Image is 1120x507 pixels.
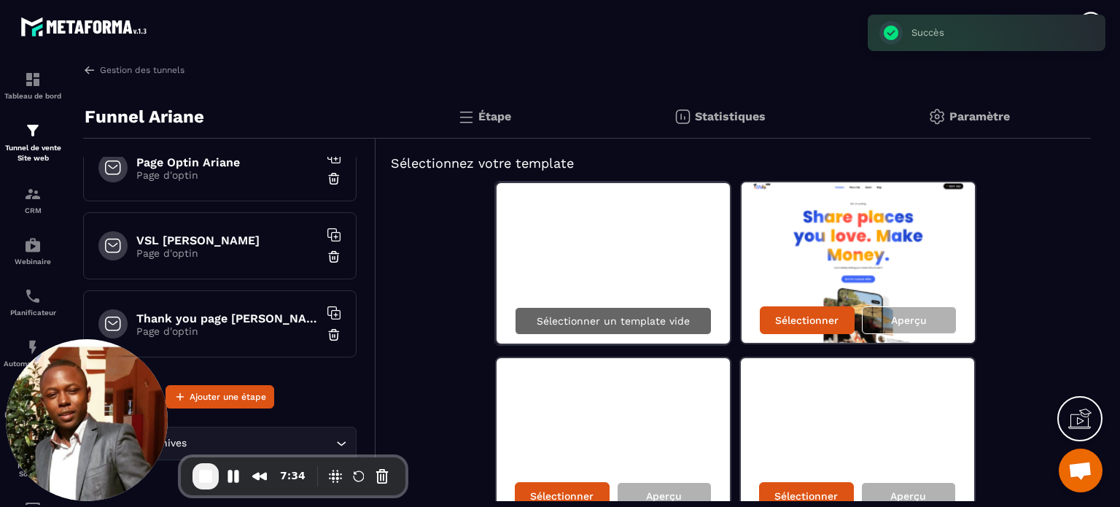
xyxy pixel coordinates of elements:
p: Aperçu [890,490,926,502]
span: Ajouter une étape [190,390,266,404]
p: Automatisations [4,360,62,368]
button: Ajouter une étape [166,385,274,409]
img: image [742,182,975,343]
p: Funnel Ariane [85,102,204,131]
img: trash [327,171,341,186]
p: Tableau de bord [4,92,62,100]
img: logo [20,13,152,40]
img: bars.0d591741.svg [457,108,475,125]
p: Sélectionner [774,490,838,502]
div: Ouvrir le chat [1059,449,1102,492]
h5: Sélectionnez votre template [391,153,1076,174]
p: Aperçu [646,490,682,502]
a: Gestion des tunnels [83,63,184,77]
p: Sélectionner [775,314,839,326]
p: Page d'optin [136,169,319,181]
p: Étape [478,109,511,123]
img: formation [24,122,42,139]
p: Statistiques [695,109,766,123]
h6: VSL [PERSON_NAME] [136,233,319,247]
p: Réseaux Sociaux [4,462,62,478]
img: arrow [83,63,96,77]
p: Page d'optin [136,247,319,259]
p: Planificateur [4,309,62,317]
p: Page d'optin [136,325,319,337]
p: Sélectionner [530,490,594,502]
a: formationformationCRM [4,174,62,225]
p: Aperçu [891,314,927,326]
img: automations [24,236,42,254]
p: CRM [4,206,62,214]
h6: Thank you page [PERSON_NAME] [136,311,319,325]
img: trash [327,249,341,264]
img: setting-gr.5f69749f.svg [928,108,946,125]
p: Paramètre [949,109,1010,123]
img: formation [24,71,42,88]
input: Search for option [190,436,332,452]
img: automations [24,338,42,356]
img: trash [327,328,341,342]
img: formation [24,185,42,203]
img: scheduler [24,287,42,305]
a: formationformationTableau de bord [4,60,62,111]
p: Espace membre [4,411,62,419]
h6: Page Optin Ariane [136,155,319,169]
a: automationsautomationsAutomatisations [4,328,62,379]
a: formationformationTunnel de vente Site web [4,111,62,174]
img: stats.20deebd0.svg [674,108,691,125]
div: Search for option [83,427,357,460]
p: Tunnel de vente Site web [4,143,62,163]
p: Webinaire [4,258,62,266]
a: automationsautomationsEspace membre [4,379,62,430]
p: Sélectionner un template vide [537,315,690,327]
a: automationsautomationsWebinaire [4,225,62,276]
a: social-networksocial-networkRéseaux Sociaux [4,430,62,489]
a: schedulerschedulerPlanificateur [4,276,62,328]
